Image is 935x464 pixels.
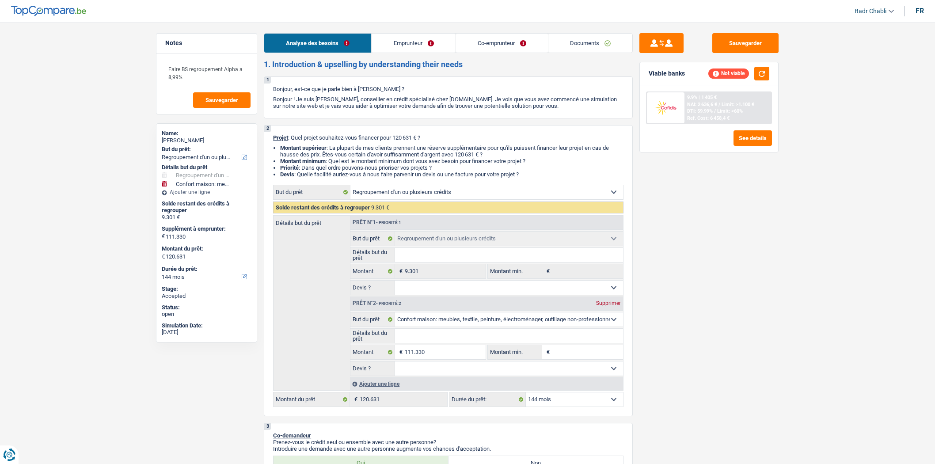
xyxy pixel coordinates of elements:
div: Viable banks [649,70,685,77]
li: : Dans quel ordre pouvons-nous prioriser vos projets ? [280,164,623,171]
div: 3 [264,423,271,430]
span: Projet [273,134,288,141]
button: Sauvegarder [193,92,251,108]
div: Solde restant des crédits à regrouper [162,200,251,214]
p: Bonjour ! Je suis [PERSON_NAME], conseiller en crédit spécialisé chez [DOMAIN_NAME]. Je vois que ... [273,96,623,109]
span: Co-demandeur [273,432,311,439]
li: : La plupart de mes clients prennent une réserve supplémentaire pour qu'ils puissent financer leu... [280,145,623,158]
span: € [162,253,165,260]
div: Supprimer [594,300,623,306]
span: Devis [280,171,294,178]
a: Emprunteur [372,34,455,53]
img: Cofidis [649,99,682,116]
label: Devis ? [350,281,395,295]
div: Ajouter une ligne [350,377,623,390]
li: : Quel est le montant minimum dont vous avez besoin pour financer votre projet ? [280,158,623,164]
div: Prêt n°1 [350,220,403,225]
div: [PERSON_NAME] [162,137,251,144]
p: Introduire une demande avec une autre personne augmente vos chances d'acceptation. [273,445,623,452]
span: € [395,345,405,359]
div: Prêt n°2 [350,300,403,306]
strong: Montant supérieur [280,145,327,151]
div: Ajouter une ligne [162,189,251,195]
li: : Quelle facilité auriez-vous à nous faire parvenir un devis ou une facture pour votre projet ? [280,171,623,178]
label: Montant [350,264,395,278]
div: Ref. Cost: 6 458,4 € [687,115,730,121]
label: But du prêt [274,185,350,199]
div: 1 [264,77,271,84]
span: / [714,108,716,114]
a: Documents [548,34,632,53]
label: Montant [350,345,395,359]
strong: Montant minimum [280,158,326,164]
label: Montant du prêt [274,392,350,407]
div: open [162,311,251,318]
span: / [718,102,720,107]
a: Analyse des besoins [264,34,371,53]
span: € [542,345,552,359]
div: fr [916,7,924,15]
span: DTI: 59.99% [687,108,713,114]
span: € [395,264,405,278]
label: Montant min. [488,345,542,359]
p: Bonjour, est-ce que je parle bien à [PERSON_NAME] ? [273,86,623,92]
button: See details [734,130,772,146]
label: Montant du prêt: [162,245,250,252]
span: - Priorité 2 [376,301,401,306]
span: Limit: >1.100 € [722,102,754,107]
span: € [162,233,165,240]
div: Détails but du prêt [162,164,251,171]
label: But du prêt [350,232,395,246]
label: Durée du prêt: [162,266,250,273]
span: Badr Chabli [855,8,886,15]
span: € [350,392,360,407]
label: Devis ? [350,361,395,376]
label: Supplément à emprunter: [162,225,250,232]
label: But du prêt [350,312,395,327]
img: TopCompare Logo [11,6,86,16]
label: Durée du prêt: [449,392,526,407]
div: Accepted [162,293,251,300]
span: Sauvegarder [205,97,238,103]
div: Status: [162,304,251,311]
a: Co-emprunteur [456,34,548,53]
span: - Priorité 1 [376,220,401,225]
div: [DATE] [162,329,251,336]
label: Détails but du prêt [350,248,395,262]
div: 2 [264,126,271,132]
p: Prenez-vous le crédit seul ou ensemble avec une autre personne? [273,439,623,445]
h2: 1. Introduction & upselling by understanding their needs [264,60,633,69]
span: Solde restant des crédits à regrouper [276,204,370,211]
label: Détails but du prêt [274,216,350,226]
div: Stage: [162,285,251,293]
div: Name: [162,130,251,137]
div: Not viable [708,68,749,78]
label: Montant min. [488,264,542,278]
div: 9.9% | 1 405 € [687,95,717,100]
a: Badr Chabli [848,4,894,19]
span: Limit: <60% [717,108,743,114]
h5: Notes [165,39,248,47]
label: Détails but du prêt [350,329,395,343]
span: NAI: 2 636,6 € [687,102,717,107]
span: 9.301 € [371,204,389,211]
p: : Quel projet souhaitez-vous financer pour 120 631 € ? [273,134,623,141]
div: 9.301 € [162,214,251,221]
div: Simulation Date: [162,322,251,329]
span: € [542,264,552,278]
label: But du prêt: [162,146,250,153]
button: Sauvegarder [712,33,779,53]
strong: Priorité [280,164,299,171]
